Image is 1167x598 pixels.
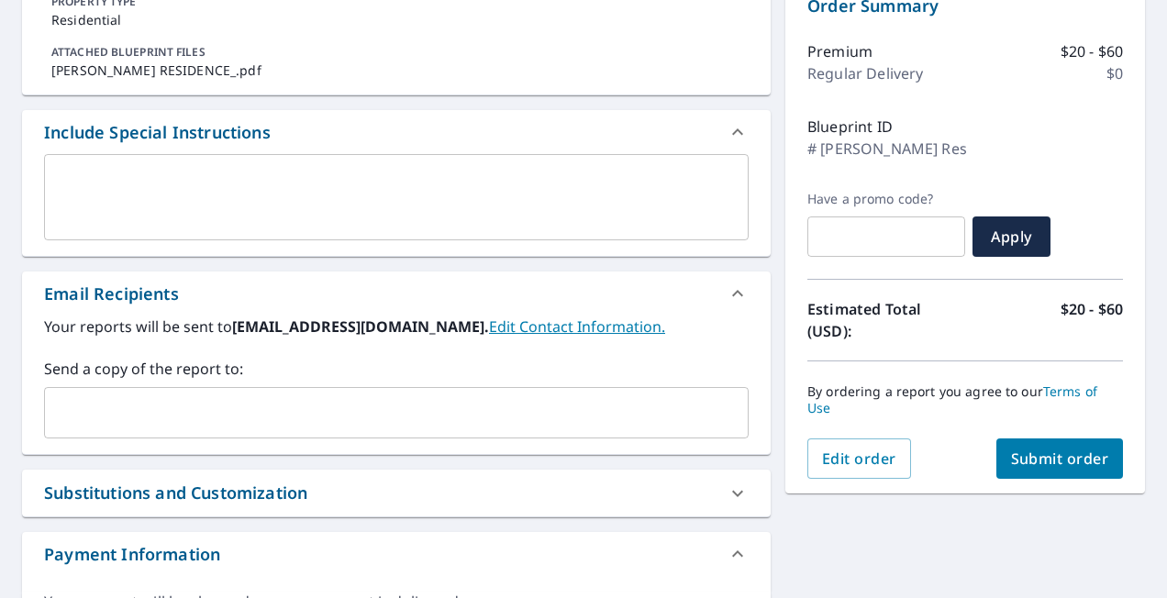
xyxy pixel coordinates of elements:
[51,44,741,61] p: ATTACHED BLUEPRINT FILES
[51,10,741,29] p: Residential
[44,316,749,338] label: Your reports will be sent to
[807,382,1097,416] a: Terms of Use
[51,61,741,80] p: [PERSON_NAME] RESIDENCE_.pdf
[996,438,1124,479] button: Submit order
[807,298,965,342] p: Estimated Total (USD):
[1061,298,1123,342] p: $20 - $60
[22,271,771,316] div: Email Recipients
[1106,62,1123,84] p: $0
[232,316,489,337] b: [EMAIL_ADDRESS][DOMAIN_NAME].
[822,448,896,469] span: Edit order
[44,542,220,567] div: Payment Information
[807,438,911,479] button: Edit order
[1011,448,1109,469] span: Submit order
[807,40,872,62] p: Premium
[807,116,893,138] p: Blueprint ID
[807,191,965,207] label: Have a promo code?
[807,138,967,160] p: # [PERSON_NAME] Res
[44,120,271,145] div: Include Special Instructions
[489,316,665,337] a: EditContactInfo
[807,62,923,84] p: Regular Delivery
[807,383,1123,416] p: By ordering a report you agree to our
[44,481,307,505] div: Substitutions and Customization
[22,532,771,576] div: Payment Information
[22,470,771,516] div: Substitutions and Customization
[44,358,749,380] label: Send a copy of the report to:
[1061,40,1123,62] p: $20 - $60
[987,227,1036,247] span: Apply
[44,282,179,306] div: Email Recipients
[22,110,771,154] div: Include Special Instructions
[972,216,1050,257] button: Apply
